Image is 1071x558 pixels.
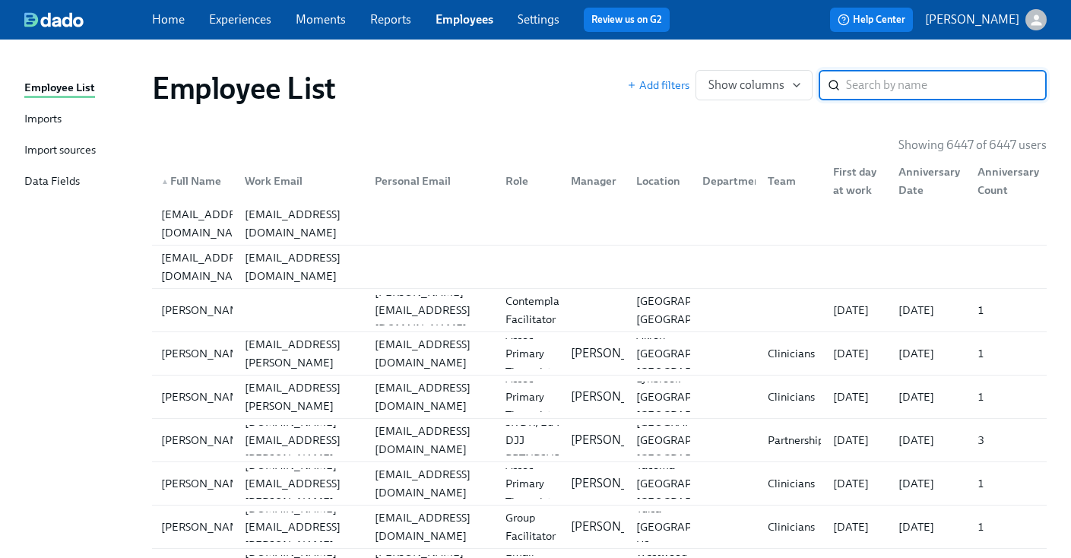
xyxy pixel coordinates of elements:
[971,163,1045,199] div: Anniversary Count
[827,344,886,363] div: [DATE]
[827,388,886,406] div: [DATE]
[571,518,665,535] p: [PERSON_NAME]
[155,518,256,536] div: [PERSON_NAME]
[369,172,493,190] div: Personal Email
[155,172,233,190] div: Full Name
[971,344,1044,363] div: 1
[827,163,886,199] div: First day at work
[518,12,559,27] a: Settings
[846,70,1047,100] input: Search by name
[499,369,559,424] div: Assoc Primary Therapist
[209,12,271,27] a: Experiences
[296,12,346,27] a: Moments
[239,205,363,242] div: [EMAIL_ADDRESS][DOMAIN_NAME]
[152,376,1047,418] div: [PERSON_NAME][PERSON_NAME][EMAIL_ADDRESS][PERSON_NAME][DOMAIN_NAME][EMAIL_ADDRESS][DOMAIN_NAME]As...
[24,173,80,192] div: Data Fields
[892,518,965,536] div: [DATE]
[155,431,256,449] div: [PERSON_NAME]
[630,292,757,328] div: [GEOGRAPHIC_DATA], [GEOGRAPHIC_DATA]
[971,474,1044,493] div: 1
[24,173,140,192] a: Data Fields
[152,202,1047,246] a: [EMAIL_ADDRESS][DOMAIN_NAME][EMAIL_ADDRESS][DOMAIN_NAME]
[239,395,363,486] div: [PERSON_NAME][DOMAIN_NAME][EMAIL_ADDRESS][PERSON_NAME][DOMAIN_NAME]
[152,506,1047,548] div: [PERSON_NAME][PERSON_NAME][DOMAIN_NAME][EMAIL_ADDRESS][PERSON_NAME][DOMAIN_NAME][EMAIL_ADDRESS][D...
[24,79,140,98] a: Employee List
[827,431,886,449] div: [DATE]
[369,509,493,545] div: [EMAIL_ADDRESS][DOMAIN_NAME]
[155,301,256,319] div: [PERSON_NAME]
[762,474,821,493] div: Clinicians
[239,249,363,285] div: [EMAIL_ADDRESS][DOMAIN_NAME]
[708,78,800,93] span: Show columns
[892,163,966,199] div: Anniversary Date
[821,166,886,196] div: First day at work
[499,456,559,511] div: Assoc Primary Therapist
[630,369,754,424] div: Lynbrook [GEOGRAPHIC_DATA] [GEOGRAPHIC_DATA]
[152,70,336,106] h1: Employee List
[369,422,493,458] div: [EMAIL_ADDRESS][DOMAIN_NAME]
[571,345,665,362] p: [PERSON_NAME]
[965,166,1044,196] div: Anniversary Count
[499,509,562,545] div: Group Facilitator
[925,9,1047,30] button: [PERSON_NAME]
[827,301,886,319] div: [DATE]
[630,326,754,381] div: Akron [GEOGRAPHIC_DATA] [GEOGRAPHIC_DATA]
[892,301,965,319] div: [DATE]
[762,388,821,406] div: Clinicians
[152,289,1047,332] a: [PERSON_NAME][PERSON_NAME][EMAIL_ADDRESS][DOMAIN_NAME]Contemplative Facilitator[GEOGRAPHIC_DATA],...
[892,344,965,363] div: [DATE]
[499,413,572,468] div: SR DR, Ed & DJJ PRTNRSHPS
[630,172,689,190] div: Location
[559,166,624,196] div: Manager
[630,456,754,511] div: Tacoma [GEOGRAPHIC_DATA] [GEOGRAPHIC_DATA]
[627,78,689,93] button: Add filters
[369,283,493,338] div: [PERSON_NAME][EMAIL_ADDRESS][DOMAIN_NAME]
[152,419,1047,462] a: [PERSON_NAME][PERSON_NAME][DOMAIN_NAME][EMAIL_ADDRESS][PERSON_NAME][DOMAIN_NAME][EMAIL_ADDRESS][D...
[155,205,263,242] div: [EMAIL_ADDRESS][DOMAIN_NAME]
[499,292,584,328] div: Contemplative Facilitator
[363,166,493,196] div: Personal Email
[369,465,493,502] div: [EMAIL_ADDRESS][DOMAIN_NAME]
[827,518,886,536] div: [DATE]
[571,475,665,492] p: [PERSON_NAME]
[161,178,169,185] span: ▲
[762,431,835,449] div: Partnerships
[630,499,754,554] div: Tulsa [GEOGRAPHIC_DATA] US
[584,8,670,32] button: Review us on G2
[152,506,1047,549] a: [PERSON_NAME][PERSON_NAME][DOMAIN_NAME][EMAIL_ADDRESS][PERSON_NAME][DOMAIN_NAME][EMAIL_ADDRESS][D...
[499,326,559,381] div: Assoc Primary Therapist
[369,335,493,372] div: [EMAIL_ADDRESS][DOMAIN_NAME]
[152,246,1047,288] div: [EMAIL_ADDRESS][DOMAIN_NAME][EMAIL_ADDRESS][DOMAIN_NAME]
[971,301,1044,319] div: 1
[152,376,1047,419] a: [PERSON_NAME][PERSON_NAME][EMAIL_ADDRESS][PERSON_NAME][DOMAIN_NAME][EMAIL_ADDRESS][DOMAIN_NAME]As...
[971,518,1044,536] div: 1
[155,388,256,406] div: [PERSON_NAME]
[155,344,256,363] div: [PERSON_NAME]
[152,419,1047,461] div: [PERSON_NAME][PERSON_NAME][DOMAIN_NAME][EMAIL_ADDRESS][PERSON_NAME][DOMAIN_NAME][EMAIL_ADDRESS][D...
[571,432,665,449] p: [PERSON_NAME]
[565,172,624,190] div: Manager
[24,79,95,98] div: Employee List
[971,431,1044,449] div: 3
[493,166,559,196] div: Role
[892,388,965,406] div: [DATE]
[152,332,1047,376] a: [PERSON_NAME][PERSON_NAME][EMAIL_ADDRESS][PERSON_NAME][DOMAIN_NAME][EMAIL_ADDRESS][DOMAIN_NAME]As...
[152,246,1047,289] a: [EMAIL_ADDRESS][DOMAIN_NAME][EMAIL_ADDRESS][DOMAIN_NAME]
[152,12,185,27] a: Home
[155,249,263,285] div: [EMAIL_ADDRESS][DOMAIN_NAME]
[233,166,363,196] div: Work Email
[898,137,1047,154] p: Showing 6447 of 6447 users
[24,12,152,27] a: dado
[886,166,965,196] div: Anniversary Date
[152,462,1047,506] a: [PERSON_NAME][PERSON_NAME][DOMAIN_NAME][EMAIL_ADDRESS][PERSON_NAME][DOMAIN_NAME][EMAIL_ADDRESS][D...
[370,12,411,27] a: Reports
[971,388,1044,406] div: 1
[925,11,1019,28] p: [PERSON_NAME]
[24,141,140,160] a: Import sources
[239,438,363,529] div: [PERSON_NAME][DOMAIN_NAME][EMAIL_ADDRESS][PERSON_NAME][DOMAIN_NAME]
[152,289,1047,331] div: [PERSON_NAME][PERSON_NAME][EMAIL_ADDRESS][DOMAIN_NAME]Contemplative Facilitator[GEOGRAPHIC_DATA],...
